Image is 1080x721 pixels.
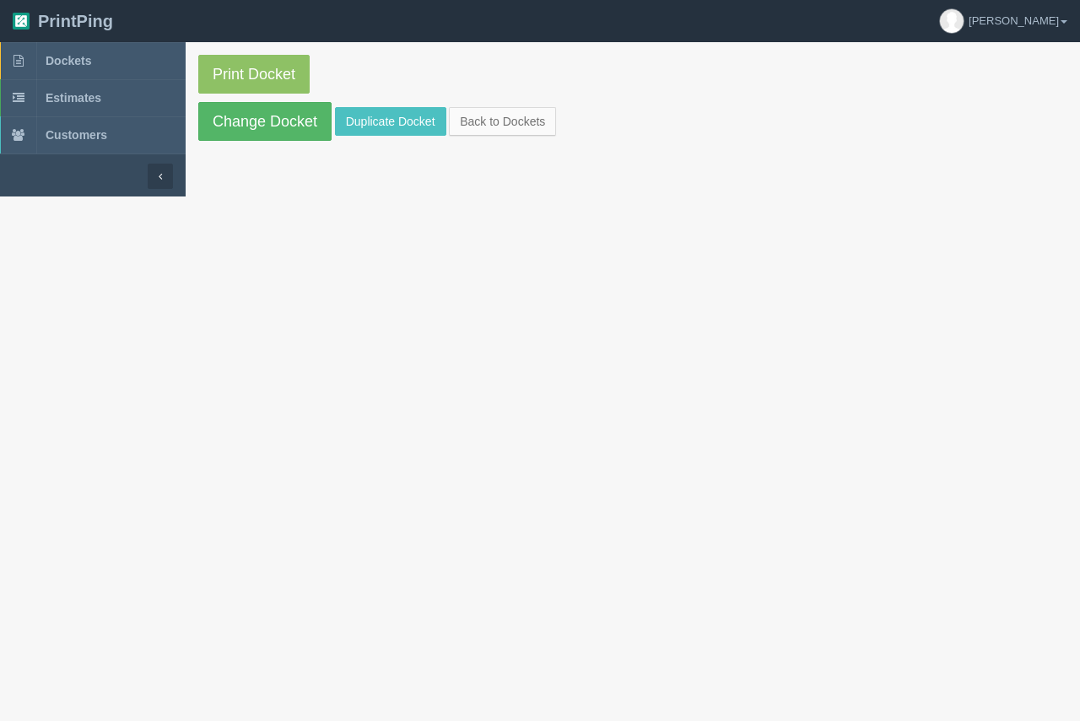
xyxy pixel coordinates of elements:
[13,13,30,30] img: logo-3e63b451c926e2ac314895c53de4908e5d424f24456219fb08d385ab2e579770.png
[198,55,310,94] a: Print Docket
[940,9,964,33] img: avatar_default-7531ab5dedf162e01f1e0bb0964e6a185e93c5c22dfe317fb01d7f8cd2b1632c.jpg
[198,102,332,141] a: Change Docket
[46,128,107,142] span: Customers
[46,54,91,67] span: Dockets
[449,107,556,136] a: Back to Dockets
[46,91,101,105] span: Estimates
[335,107,446,136] a: Duplicate Docket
